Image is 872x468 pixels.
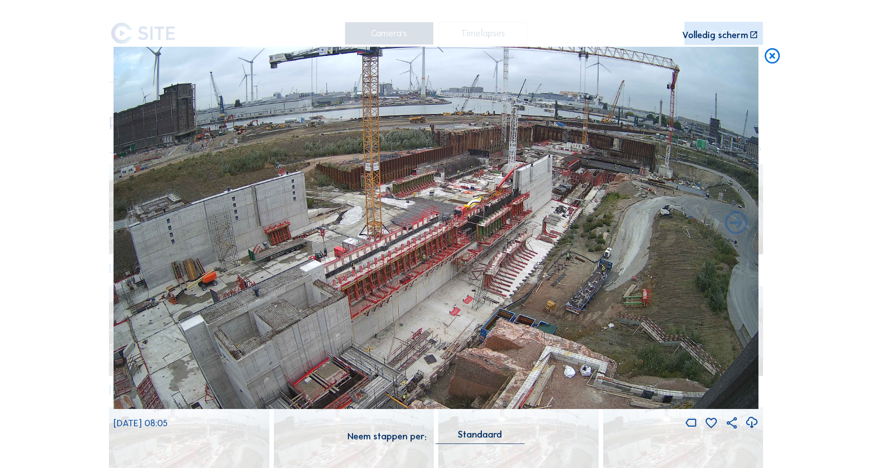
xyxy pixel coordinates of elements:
[458,430,502,438] div: Standaard
[114,47,758,409] img: Image
[114,418,168,429] span: [DATE] 08:05
[723,210,750,237] i: Back
[436,430,525,443] div: Standaard
[122,210,149,237] i: Forward
[682,30,748,39] div: Volledig scherm
[347,432,426,441] div: Neem stappen per:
